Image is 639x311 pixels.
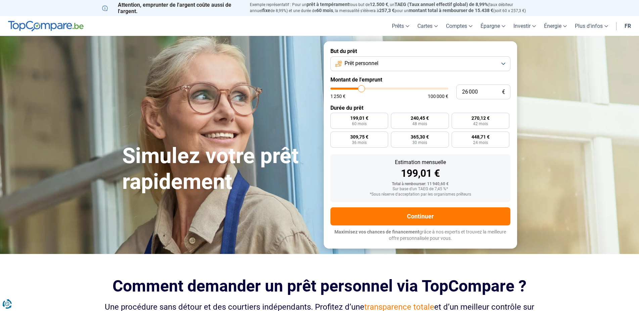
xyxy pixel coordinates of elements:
[334,229,419,235] span: Maximisez vos chances de financement
[250,2,537,14] p: Exemple représentatif : Pour un tous but de , un (taux débiteur annuel de 8,99%) et une durée de ...
[330,105,510,111] label: Durée du prêt
[395,2,488,7] span: TAEG (Taux annuel effectif global) de 8,99%
[336,182,505,187] div: Total à rembourser: 11 940,60 €
[102,2,242,14] p: Attention, emprunter de l'argent coûte aussi de l'argent.
[352,122,367,126] span: 60 mois
[471,116,490,120] span: 270,12 €
[540,16,571,36] a: Énergie
[345,60,378,67] span: Prêt personnel
[336,168,505,178] div: 199,01 €
[473,122,488,126] span: 42 mois
[502,89,505,95] span: €
[413,16,442,36] a: Cartes
[307,2,349,7] span: prêt à tempérament
[330,56,510,71] button: Prêt personnel
[350,135,368,139] span: 309,75 €
[330,94,346,99] span: 1 250 €
[379,8,395,13] span: 257,3 €
[411,135,429,139] span: 365,30 €
[330,48,510,54] label: But du prêt
[409,8,493,13] span: montant total à rembourser de 15.438 €
[330,207,510,225] button: Continuer
[370,2,388,7] span: 12.500 €
[352,141,367,145] span: 36 mois
[316,8,333,13] span: 60 mois
[476,16,509,36] a: Épargne
[330,76,510,83] label: Montant de l'emprunt
[412,122,427,126] span: 48 mois
[471,135,490,139] span: 448,71 €
[350,116,368,120] span: 199,01 €
[8,21,84,32] img: TopCompare
[330,229,510,242] p: grâce à nos experts et trouvez la meilleure offre personnalisée pour vous.
[442,16,476,36] a: Comptes
[571,16,612,36] a: Plus d'infos
[473,141,488,145] span: 24 mois
[262,8,270,13] span: fixe
[122,143,316,195] h1: Simulez votre prêt rapidement
[412,141,427,145] span: 30 mois
[428,94,448,99] span: 100 000 €
[336,160,505,165] div: Estimation mensuelle
[411,116,429,120] span: 240,45 €
[336,192,505,197] div: *Sous réserve d'acceptation par les organismes prêteurs
[388,16,413,36] a: Prêts
[336,187,505,192] div: Sur base d'un TAEG de 7,45 %*
[621,16,635,36] a: fr
[509,16,540,36] a: Investir
[102,277,537,295] h2: Comment demander un prêt personnel via TopCompare ?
